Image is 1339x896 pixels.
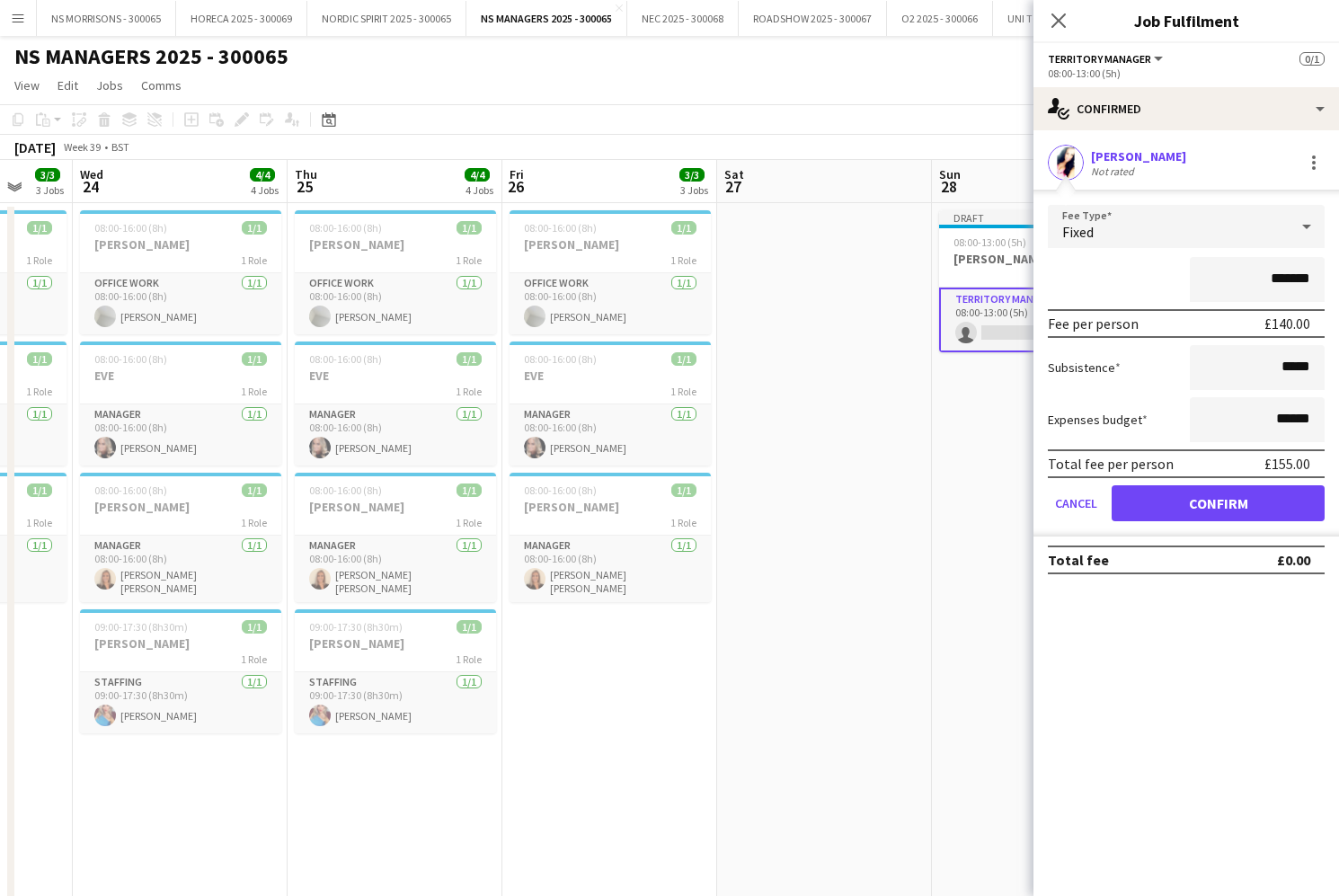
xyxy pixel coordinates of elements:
[80,404,281,466] app-card-role: Manager1/108:00-16:00 (8h)[PERSON_NAME]
[680,183,708,197] div: 3 Jobs
[80,499,281,515] h3: [PERSON_NAME]
[524,352,597,366] span: 08:00-16:00 (8h)
[242,352,267,366] span: 1/1
[1033,9,1339,32] h3: Job Fulfilment
[510,273,711,334] app-card-role: Office work1/108:00-16:00 (8h)[PERSON_NAME]
[241,385,267,398] span: 1 Role
[510,368,711,384] h3: EVE
[241,516,267,529] span: 1 Role
[457,620,482,634] span: 1/1
[1048,412,1148,428] label: Expenses budget
[1033,87,1339,130] div: Confirmed
[456,385,482,398] span: 1 Role
[295,236,496,253] h3: [PERSON_NAME]
[80,273,281,334] app-card-role: Office work1/108:00-16:00 (8h)[PERSON_NAME]
[295,473,496,602] app-job-card: 08:00-16:00 (8h)1/1[PERSON_NAME]1 RoleManager1/108:00-16:00 (8h)[PERSON_NAME] [PERSON_NAME]
[80,635,281,652] h3: [PERSON_NAME]
[524,483,597,497] span: 08:00-16:00 (8h)
[679,168,705,182] span: 3/3
[739,1,887,36] button: ROADSHOW 2025 - 300067
[141,77,182,93] span: Comms
[80,609,281,733] app-job-card: 09:00-17:30 (8h30m)1/1[PERSON_NAME]1 RoleStaffing1/109:00-17:30 (8h30m)[PERSON_NAME]
[58,77,78,93] span: Edit
[295,166,317,182] span: Thu
[80,236,281,253] h3: [PERSON_NAME]
[295,273,496,334] app-card-role: Office work1/108:00-16:00 (8h)[PERSON_NAME]
[1048,52,1151,66] span: Territory Manager
[50,74,85,97] a: Edit
[26,516,52,529] span: 1 Role
[627,1,739,36] button: NEC 2025 - 300068
[96,77,123,93] span: Jobs
[993,1,1108,36] button: UNI TOUR - 300067
[524,221,597,235] span: 08:00-16:00 (8h)
[80,342,281,466] app-job-card: 08:00-16:00 (8h)1/1EVE1 RoleManager1/108:00-16:00 (8h)[PERSON_NAME]
[80,210,281,334] app-job-card: 08:00-16:00 (8h)1/1[PERSON_NAME]1 RoleOffice work1/108:00-16:00 (8h)[PERSON_NAME]
[510,342,711,466] app-job-card: 08:00-16:00 (8h)1/1EVE1 RoleManager1/108:00-16:00 (8h)[PERSON_NAME]
[1062,223,1094,241] span: Fixed
[939,288,1140,352] app-card-role: Territory Manager0/108:00-13:00 (5h)
[251,183,279,197] div: 4 Jobs
[242,620,267,634] span: 1/1
[670,253,696,267] span: 1 Role
[7,74,47,97] a: View
[671,352,696,366] span: 1/1
[1264,455,1310,473] div: £155.00
[26,385,52,398] span: 1 Role
[1264,315,1310,333] div: £140.00
[309,620,403,634] span: 09:00-17:30 (8h30m)
[1048,485,1104,521] button: Cancel
[510,166,524,182] span: Fri
[295,672,496,733] app-card-role: Staffing1/109:00-17:30 (8h30m)[PERSON_NAME]
[242,483,267,497] span: 1/1
[295,210,496,334] app-job-card: 08:00-16:00 (8h)1/1[PERSON_NAME]1 RoleOffice work1/108:00-16:00 (8h)[PERSON_NAME]
[241,652,267,666] span: 1 Role
[111,140,129,154] div: BST
[939,251,1140,267] h3: [PERSON_NAME]
[1091,164,1138,178] div: Not rated
[939,210,1140,225] div: Draft
[1048,455,1174,473] div: Total fee per person
[89,74,130,97] a: Jobs
[295,635,496,652] h3: [PERSON_NAME]
[1112,485,1325,521] button: Confirm
[14,138,56,156] div: [DATE]
[510,404,711,466] app-card-role: Manager1/108:00-16:00 (8h)[PERSON_NAME]
[1048,67,1325,80] div: 08:00-13:00 (5h)
[309,352,382,366] span: 08:00-16:00 (8h)
[94,483,167,497] span: 08:00-16:00 (8h)
[1277,551,1310,569] div: £0.00
[309,221,382,235] span: 08:00-16:00 (8h)
[671,483,696,497] span: 1/1
[939,210,1140,352] app-job-card: Draft08:00-13:00 (5h)0/1[PERSON_NAME]1 RoleTerritory Manager0/108:00-13:00 (5h)
[457,483,482,497] span: 1/1
[36,183,64,197] div: 3 Jobs
[176,1,307,36] button: HORECA 2025 - 300069
[510,536,711,602] app-card-role: Manager1/108:00-16:00 (8h)[PERSON_NAME] [PERSON_NAME]
[1048,551,1109,569] div: Total fee
[94,620,188,634] span: 09:00-17:30 (8h30m)
[242,221,267,235] span: 1/1
[295,368,496,384] h3: EVE
[670,516,696,529] span: 1 Role
[1048,359,1121,376] label: Subsistence
[953,235,1026,249] span: 08:00-13:00 (5h)
[250,168,275,182] span: 4/4
[510,210,711,334] app-job-card: 08:00-16:00 (8h)1/1[PERSON_NAME]1 RoleOffice work1/108:00-16:00 (8h)[PERSON_NAME]
[507,176,524,197] span: 26
[295,609,496,733] app-job-card: 09:00-17:30 (8h30m)1/1[PERSON_NAME]1 RoleStaffing1/109:00-17:30 (8h30m)[PERSON_NAME]
[456,516,482,529] span: 1 Role
[722,176,744,197] span: 27
[59,140,104,154] span: Week 39
[724,166,744,182] span: Sat
[80,536,281,602] app-card-role: Manager1/108:00-16:00 (8h)[PERSON_NAME] [PERSON_NAME]
[670,385,696,398] span: 1 Role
